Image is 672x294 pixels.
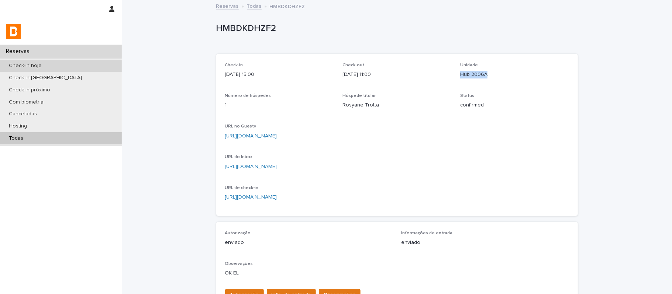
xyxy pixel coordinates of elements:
[225,262,253,266] span: Observações
[216,1,239,10] a: Reservas
[460,101,569,109] p: confirmed
[3,87,56,93] p: Check-in próximo
[402,239,569,246] p: enviado
[460,94,474,98] span: Status
[3,111,43,117] p: Canceladas
[342,101,451,109] p: Rosyane Trotta
[460,63,478,67] span: Unidade
[402,231,453,235] span: Informações de entrada
[3,99,49,105] p: Com biometria
[460,71,569,78] p: Hub 2006A
[3,123,33,129] p: Hosting
[3,135,29,141] p: Todas
[225,124,256,129] span: URL no Guesty
[225,195,277,200] a: [URL][DOMAIN_NAME]
[342,63,364,67] span: Check-out
[225,231,251,235] span: Autorização
[225,101,334,109] p: 1
[225,63,243,67] span: Check-in
[270,2,305,10] p: HMBDKDHZF2
[225,71,334,78] p: [DATE] 15:00
[225,133,277,139] a: [URL][DOMAIN_NAME]
[225,94,271,98] span: Número de hóspedes
[3,63,48,69] p: Check-in hoje
[225,155,253,159] span: URL do Inbox
[342,94,376,98] span: Hóspede titular
[3,48,35,55] p: Reservas
[216,23,575,34] p: HMBDKDHZF2
[3,75,88,81] p: Check-in [GEOGRAPHIC_DATA]
[247,1,262,10] a: Todas
[225,239,393,246] p: enviado
[6,24,21,39] img: zVaNuJHRTjyIjT5M9Xd5
[225,269,569,277] p: OK EL
[225,186,259,190] span: URL de check-in
[342,71,451,78] p: [DATE] 11:00
[225,164,277,169] a: [URL][DOMAIN_NAME]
